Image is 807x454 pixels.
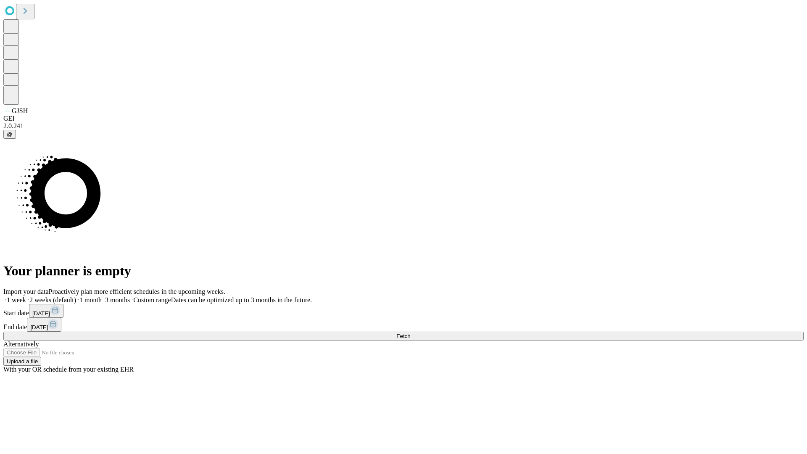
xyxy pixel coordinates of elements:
span: Fetch [396,333,410,339]
span: Custom range [133,296,171,304]
span: 1 month [79,296,102,304]
button: Fetch [3,332,804,340]
button: @ [3,130,16,139]
span: 1 week [7,296,26,304]
span: 2 weeks (default) [29,296,76,304]
div: Start date [3,304,804,318]
h1: Your planner is empty [3,263,804,279]
span: [DATE] [30,324,48,330]
span: GJSH [12,107,28,114]
div: End date [3,318,804,332]
div: 2.0.241 [3,122,804,130]
span: With your OR schedule from your existing EHR [3,366,134,373]
div: GEI [3,115,804,122]
button: [DATE] [27,318,61,332]
span: Dates can be optimized up to 3 months in the future. [171,296,312,304]
span: [DATE] [32,310,50,317]
button: Upload a file [3,357,41,366]
button: [DATE] [29,304,63,318]
span: Proactively plan more efficient schedules in the upcoming weeks. [49,288,225,295]
span: 3 months [105,296,130,304]
span: Alternatively [3,340,39,348]
span: Import your data [3,288,49,295]
span: @ [7,131,13,137]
